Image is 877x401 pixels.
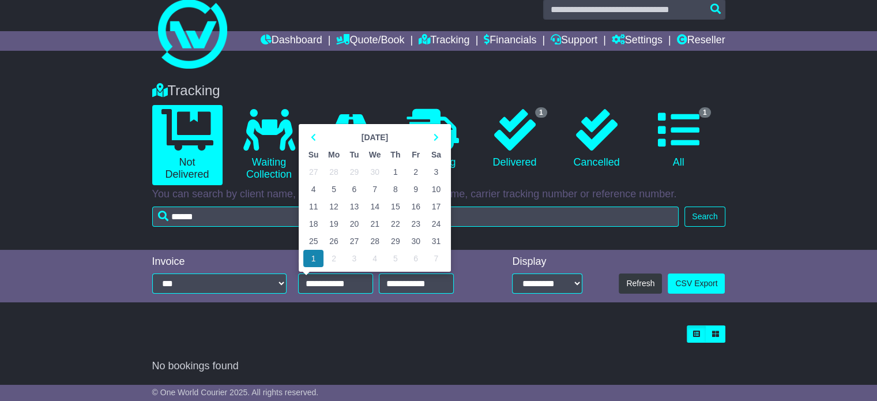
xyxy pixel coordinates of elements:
[419,31,469,51] a: Tracking
[426,233,446,250] td: 31
[364,233,385,250] td: 28
[668,273,725,294] a: CSV Export
[405,181,426,198] td: 9
[303,233,323,250] td: 25
[364,163,385,181] td: 30
[336,31,404,51] a: Quote/Book
[426,163,446,181] td: 3
[323,215,344,233] td: 19
[535,107,547,118] span: 1
[426,181,446,198] td: 10
[152,388,319,397] span: © One World Courier 2025. All rights reserved.
[612,31,663,51] a: Settings
[323,233,344,250] td: 26
[385,181,405,198] td: 8
[303,181,323,198] td: 4
[152,188,725,201] p: You can search by client name, OWC tracking number, carrier name, carrier tracking number or refe...
[344,198,364,215] td: 13
[303,146,323,163] th: Su
[364,146,385,163] th: We
[562,105,632,173] a: Cancelled
[344,233,364,250] td: 27
[146,83,731,99] div: Tracking
[303,250,323,267] td: 1
[152,105,223,185] a: Not Delivered
[405,233,426,250] td: 30
[364,181,385,198] td: 7
[385,215,405,233] td: 22
[344,215,364,233] td: 20
[364,250,385,267] td: 4
[364,215,385,233] td: 21
[405,215,426,233] td: 23
[261,31,322,51] a: Dashboard
[426,198,446,215] td: 17
[385,233,405,250] td: 29
[484,31,536,51] a: Financials
[364,198,385,215] td: 14
[234,105,304,185] a: Waiting Collection
[619,273,662,294] button: Refresh
[398,105,468,173] a: Delivering
[385,146,405,163] th: Th
[385,163,405,181] td: 1
[323,129,426,146] th: Select Month
[385,250,405,267] td: 5
[405,163,426,181] td: 2
[323,181,344,198] td: 5
[426,146,446,163] th: Sa
[152,256,287,268] div: Invoice
[676,31,725,51] a: Reseller
[316,105,386,173] a: In Transit
[551,31,597,51] a: Support
[344,146,364,163] th: Tu
[480,105,550,173] a: 1 Delivered
[344,163,364,181] td: 29
[426,215,446,233] td: 24
[405,198,426,215] td: 16
[405,250,426,267] td: 6
[152,360,725,373] div: No bookings found
[385,198,405,215] td: 15
[684,207,725,227] button: Search
[323,146,344,163] th: Mo
[323,250,344,267] td: 2
[405,146,426,163] th: Fr
[699,107,711,118] span: 1
[303,215,323,233] td: 18
[344,181,364,198] td: 6
[643,105,714,173] a: 1 All
[344,250,364,267] td: 3
[426,250,446,267] td: 7
[323,163,344,181] td: 28
[303,163,323,181] td: 27
[512,256,582,268] div: Display
[303,198,323,215] td: 11
[323,198,344,215] td: 12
